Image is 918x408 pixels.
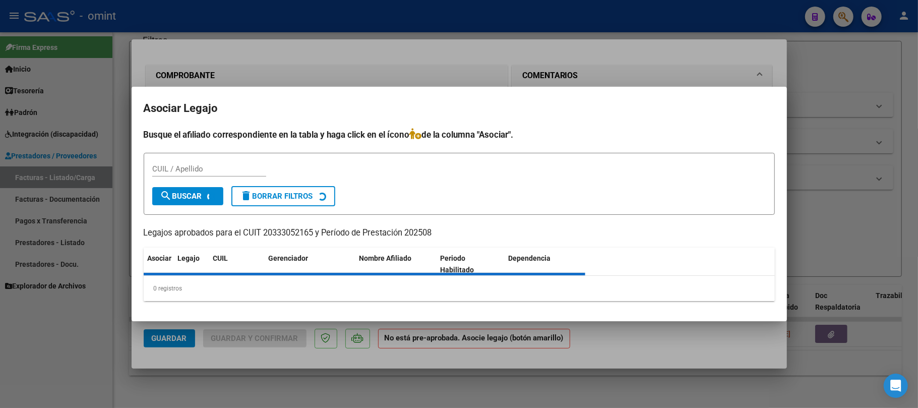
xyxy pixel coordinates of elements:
[178,254,200,262] span: Legajo
[144,248,174,281] datatable-header-cell: Asociar
[209,248,265,281] datatable-header-cell: CUIL
[508,254,550,262] span: Dependencia
[148,254,172,262] span: Asociar
[504,248,585,281] datatable-header-cell: Dependencia
[269,254,309,262] span: Gerenciador
[144,276,775,301] div: 0 registros
[144,99,775,118] h2: Asociar Legajo
[884,374,908,398] div: Open Intercom Messenger
[160,190,172,202] mat-icon: search
[213,254,228,262] span: CUIL
[144,227,775,240] p: Legajos aprobados para el CUIT 20333052165 y Período de Prestación 202508
[265,248,355,281] datatable-header-cell: Gerenciador
[359,254,412,262] span: Nombre Afiliado
[440,254,474,274] span: Periodo Habilitado
[240,190,253,202] mat-icon: delete
[231,186,335,206] button: Borrar Filtros
[240,192,313,201] span: Borrar Filtros
[160,192,202,201] span: Buscar
[355,248,437,281] datatable-header-cell: Nombre Afiliado
[152,187,223,205] button: Buscar
[436,248,504,281] datatable-header-cell: Periodo Habilitado
[144,128,775,141] h4: Busque el afiliado correspondiente en la tabla y haga click en el ícono de la columna "Asociar".
[174,248,209,281] datatable-header-cell: Legajo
